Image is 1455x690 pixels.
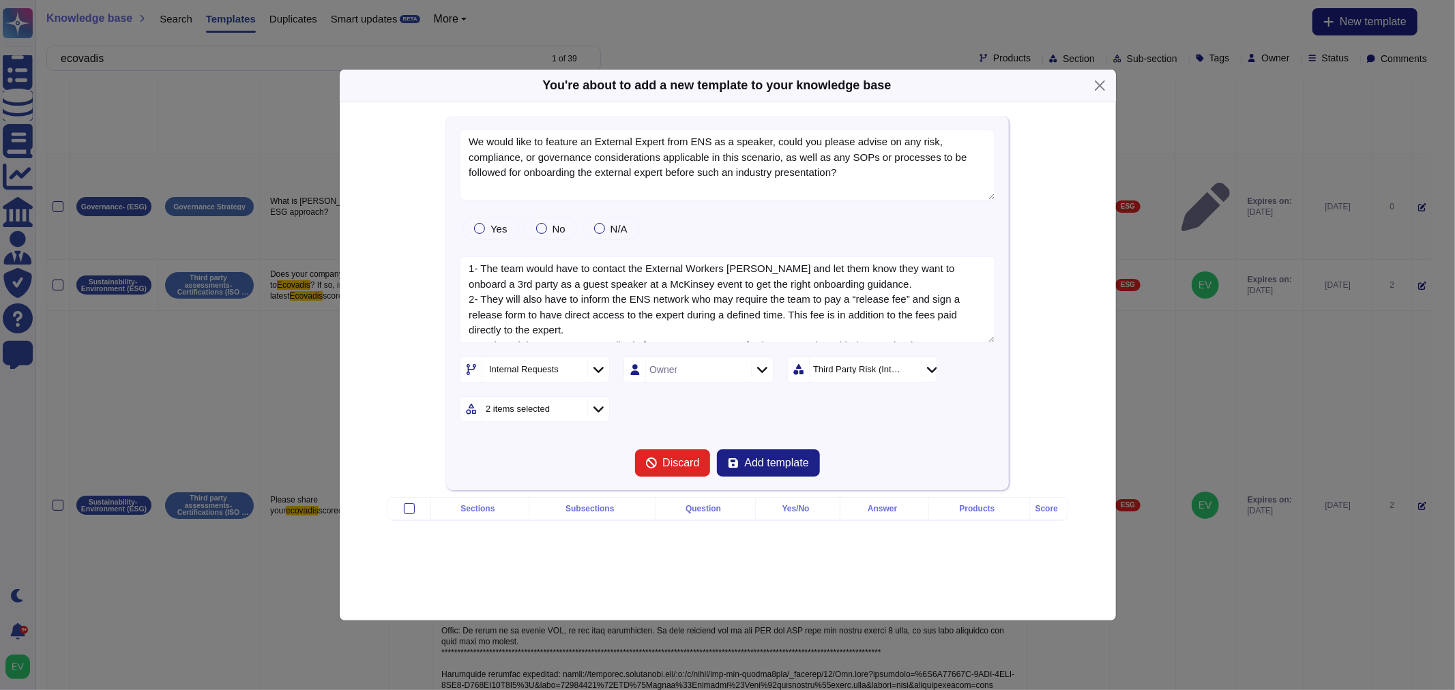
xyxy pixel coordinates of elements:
[553,223,565,235] span: No
[744,457,808,468] span: Add template
[542,78,891,92] b: You're about to add a new template to your knowledge base
[489,365,559,374] div: Internal Requests
[490,223,507,235] span: Yes
[761,505,834,513] div: Yes/No
[661,505,750,513] div: Question
[535,505,649,513] div: Subsections
[1089,75,1111,96] button: Close
[611,223,628,235] span: N/A
[717,449,819,477] button: Add template
[460,256,995,343] textarea: 1- The team would have to contact the External Workers [PERSON_NAME] and let them know they want ...
[635,449,710,477] button: Discard
[649,365,677,374] div: Owner
[846,505,923,513] div: Answer
[935,505,1023,513] div: Products
[460,130,995,200] textarea: We would like to feature an External Expert from ENS as a speaker, could you please advise on any...
[1035,505,1062,513] div: Score
[662,457,699,468] span: Discard
[813,365,904,374] div: Third Party Risk (Internal)
[486,404,550,413] div: 2 items selected
[437,505,523,513] div: Sections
